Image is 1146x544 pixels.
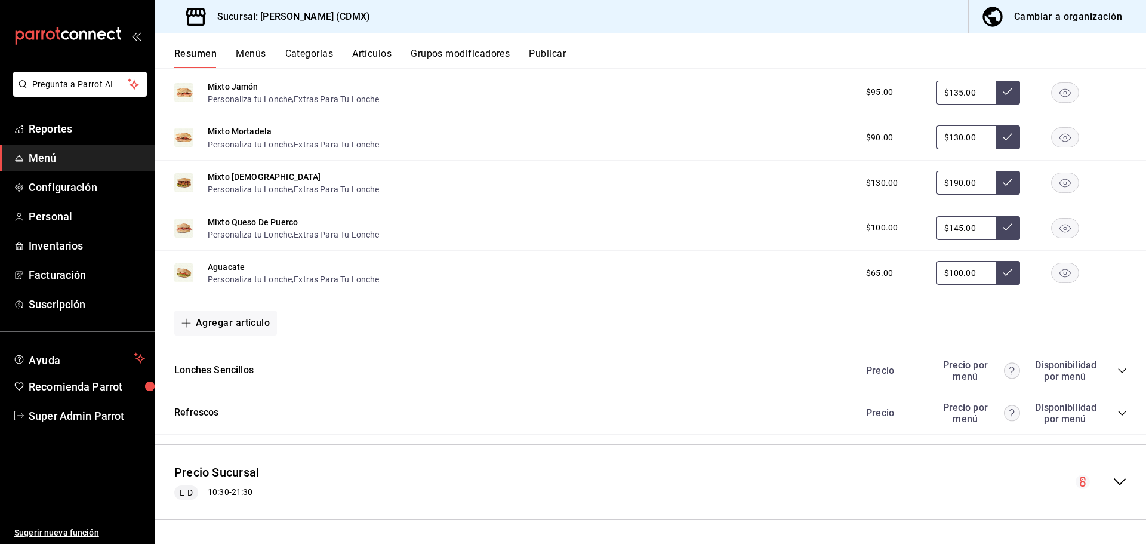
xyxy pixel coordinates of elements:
[236,48,266,68] button: Menús
[174,406,219,420] button: Refrescos
[411,48,510,68] button: Grupos modificadores
[936,171,996,195] input: Sin ajuste
[936,81,996,105] input: Sin ajuste
[208,229,292,241] button: Personaliza tu Lonche
[208,10,370,24] h3: Sucursal: [PERSON_NAME] (CDMX)
[866,86,893,99] span: $95.00
[936,402,1020,425] div: Precio por menú
[1117,408,1127,418] button: collapse-category-row
[294,273,379,285] button: Extras Para Tu Lonche
[29,408,145,424] span: Super Admin Parrot
[936,125,996,149] input: Sin ajuste
[29,208,145,225] span: Personal
[174,263,193,282] img: Preview
[29,296,145,312] span: Suscripción
[131,31,141,41] button: open_drawer_menu
[1014,8,1122,25] div: Cambiar a organización
[208,183,379,195] div: ,
[175,487,197,499] span: L-D
[208,93,379,105] div: ,
[29,238,145,254] span: Inventarios
[29,267,145,283] span: Facturación
[174,83,193,102] img: Preview
[174,128,193,147] img: Preview
[294,183,379,195] button: Extras Para Tu Lonche
[29,351,130,365] span: Ayuda
[936,216,996,240] input: Sin ajuste
[936,359,1020,382] div: Precio por menú
[1035,359,1095,382] div: Disponibilidad por menú
[1035,402,1095,425] div: Disponibilidad por menú
[285,48,334,68] button: Categorías
[208,171,321,183] button: Mixto [DEMOGRAPHIC_DATA]
[14,527,145,539] span: Sugerir nueva función
[936,261,996,285] input: Sin ajuste
[174,485,259,500] div: 10:30 - 21:30
[208,183,292,195] button: Personaliza tu Lonche
[29,150,145,166] span: Menú
[866,267,893,279] span: $65.00
[294,229,379,241] button: Extras Para Tu Lonche
[174,311,277,336] button: Agregar artículo
[854,365,931,376] div: Precio
[294,139,379,150] button: Extras Para Tu Lonche
[854,407,931,419] div: Precio
[174,219,193,238] img: Preview
[208,137,379,150] div: ,
[174,48,217,68] button: Resumen
[208,273,292,285] button: Personaliza tu Lonche
[294,93,379,105] button: Extras Para Tu Lonche
[208,139,292,150] button: Personaliza tu Lonche
[866,177,898,189] span: $130.00
[174,364,254,377] button: Lonches Sencillos
[208,228,379,241] div: ,
[208,125,272,137] button: Mixto Mortadela
[174,464,259,481] button: Precio Sucursal
[13,72,147,97] button: Pregunta a Parrot AI
[1117,366,1127,376] button: collapse-category-row
[866,222,898,234] span: $100.00
[174,173,193,192] img: Preview
[8,87,147,99] a: Pregunta a Parrot AI
[29,179,145,195] span: Configuración
[174,48,1146,68] div: navigation tabs
[208,273,379,285] div: ,
[208,216,298,228] button: Mixto Queso De Puerco
[529,48,566,68] button: Publicar
[32,78,128,91] span: Pregunta a Parrot AI
[208,261,245,273] button: Aguacate
[208,93,292,105] button: Personaliza tu Lonche
[866,131,893,144] span: $90.00
[352,48,392,68] button: Artículos
[29,379,145,395] span: Recomienda Parrot
[29,121,145,137] span: Reportes
[208,81,258,93] button: Mixto Jamón
[155,454,1146,510] div: collapse-menu-row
